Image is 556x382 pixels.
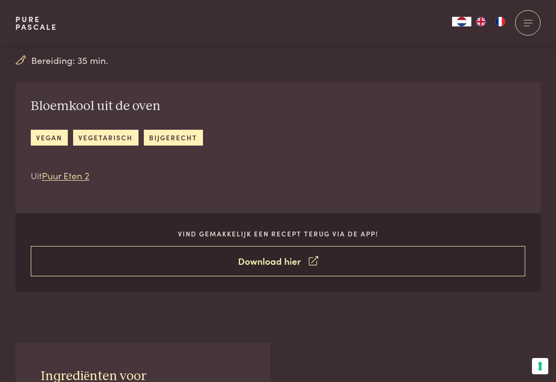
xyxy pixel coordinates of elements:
a: PurePascale [15,15,57,31]
a: vegetarisch [73,130,139,146]
a: Download hier [31,246,526,276]
ul: Language list [471,17,510,26]
button: Uw voorkeuren voor toestemming voor trackingtechnologieën [532,358,548,374]
a: Puur Eten 2 [42,169,89,182]
a: FR [491,17,510,26]
div: Language [452,17,471,26]
h2: Bloemkool uit de oven [31,98,203,115]
aside: Language selected: Nederlands [452,17,510,26]
p: Uit [31,169,203,183]
a: vegan [31,130,68,146]
a: NL [452,17,471,26]
p: Vind gemakkelijk een recept terug via de app! [31,229,526,239]
span: Bereiding: 35 min. [31,53,108,67]
a: bijgerecht [144,130,203,146]
a: EN [471,17,491,26]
